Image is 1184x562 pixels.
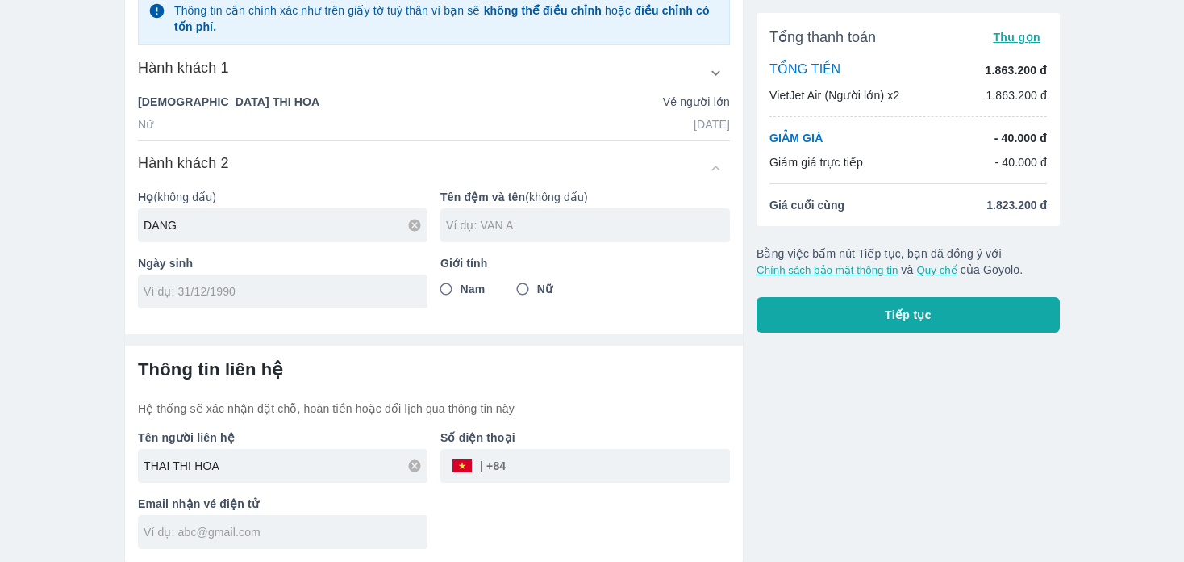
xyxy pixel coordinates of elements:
[694,116,730,132] p: [DATE]
[138,153,229,173] h6: Hành khách 2
[994,130,1047,146] p: - 40.000 đ
[461,281,486,297] span: Nam
[986,62,1047,78] p: 1.863.200 đ
[769,130,823,146] p: GIẢM GIÁ
[144,458,427,474] input: Ví dụ: NGUYEN VAN A
[440,191,525,203] b: Tên đệm và tên
[440,431,515,444] b: Số điện thoại
[440,189,730,205] p: (không dấu)
[986,197,1047,213] span: 1.823.200 đ
[138,431,235,444] b: Tên người liên hệ
[986,26,1047,48] button: Thu gọn
[138,359,730,381] h6: Thông tin liên hệ
[986,87,1047,103] p: 1.863.200 đ
[757,264,898,276] button: Chính sách bảo mật thông tin
[446,217,730,233] input: Ví dụ: VAN A
[994,154,1047,170] p: - 40.000 đ
[138,255,427,271] p: Ngày sinh
[769,197,844,213] span: Giá cuối cùng
[885,307,932,323] span: Tiếp tục
[537,281,552,297] span: Nữ
[138,189,427,205] p: (không dấu)
[769,154,863,170] p: Giảm giá trực tiếp
[484,4,602,17] strong: không thể điều chỉnh
[138,401,730,417] p: Hệ thống sẽ xác nhận đặt chỗ, hoàn tiền hoặc đổi lịch qua thông tin này
[757,297,1060,333] button: Tiếp tục
[138,116,153,132] p: Nữ
[916,264,957,276] button: Quy chế
[663,94,730,110] p: Vé người lớn
[138,191,153,203] b: Họ
[769,27,876,47] span: Tổng thanh toán
[174,2,719,35] p: Thông tin cần chính xác như trên giấy tờ tuỳ thân vì bạn sẽ hoặc
[769,87,899,103] p: VietJet Air (Người lớn) x2
[757,245,1060,278] p: Bằng việc bấm nút Tiếp tục, bạn đã đồng ý với và của Goyolo.
[144,283,411,300] input: Ví dụ: 31/12/1990
[138,497,259,510] b: Email nhận vé điện tử
[138,94,319,110] p: [DEMOGRAPHIC_DATA] THI HOA
[769,61,840,79] p: TỔNG TIỀN
[144,217,427,233] input: Ví dụ: NGUYEN
[440,255,730,271] p: Giới tính
[144,524,427,540] input: Ví dụ: abc@gmail.com
[138,58,229,78] h6: Hành khách 1
[993,31,1040,44] span: Thu gọn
